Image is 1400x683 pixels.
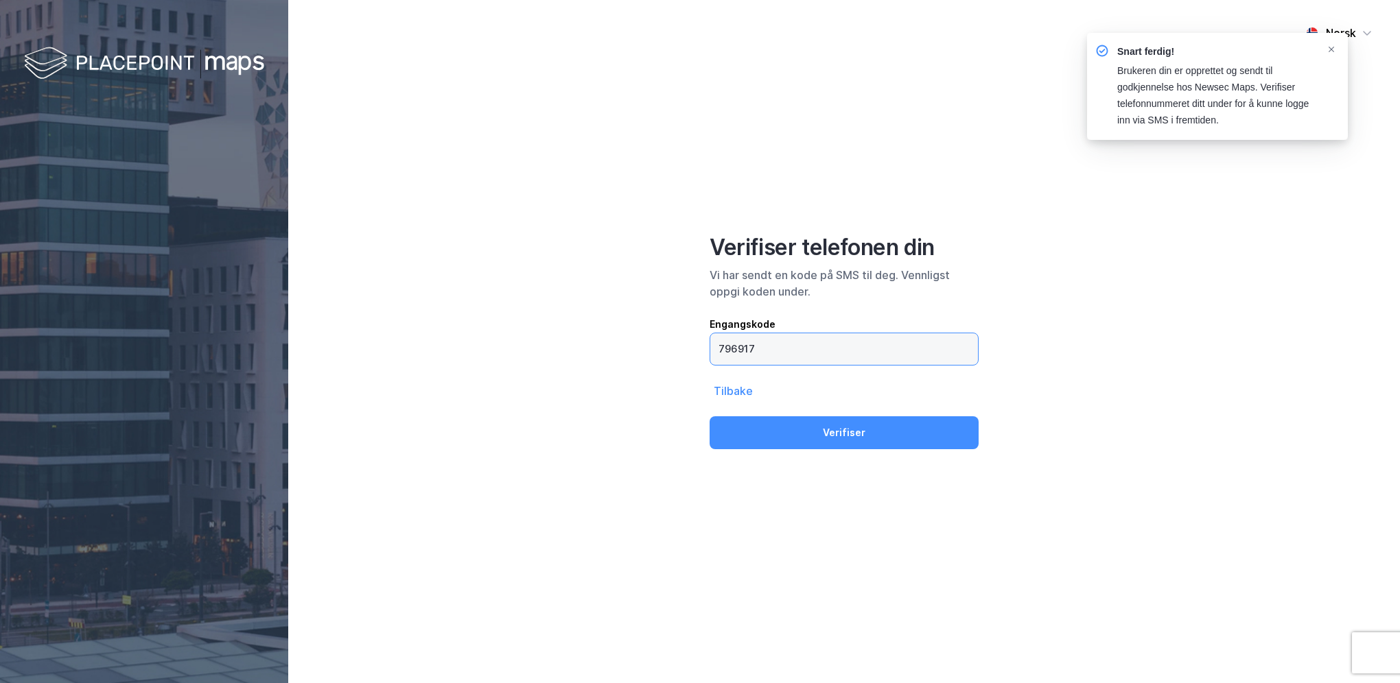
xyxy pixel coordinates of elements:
div: Vi har sendt en kode på SMS til deg. Vennligst oppgi koden under. [710,267,979,300]
div: Engangskode [710,316,979,333]
img: logo-white.f07954bde2210d2a523dddb988cd2aa7.svg [24,44,264,84]
div: Brukeren din er opprettet og sendt til godkjennelse hos Newsec Maps. Verifiser telefonnummeret di... [1117,63,1315,129]
button: Tilbake [710,382,757,400]
div: Verifiser telefonen din [710,234,979,261]
div: Norsk [1326,25,1356,41]
iframe: Chat Widget [1331,617,1400,683]
div: Snart ferdig! [1117,44,1315,60]
button: Verifiser [710,416,979,449]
